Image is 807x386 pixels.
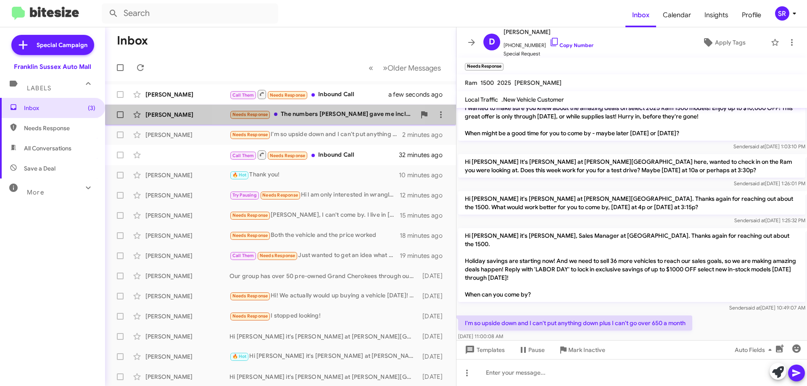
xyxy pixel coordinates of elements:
div: [DATE] [418,373,449,381]
span: Needs Response [270,92,306,98]
button: Previous [364,59,378,76]
input: Search [102,3,278,24]
span: Call Them [232,253,254,258]
a: Inbox [625,3,656,27]
div: Inbound Call [229,89,399,100]
span: Needs Response [262,192,298,198]
div: [PERSON_NAME], I can't come by. I live in [US_STATE]. I told her. I bought a 2022 ram 2500 from y... [229,210,400,220]
div: 2 minutes ago [402,131,449,139]
div: [PERSON_NAME] [145,90,229,99]
div: [DATE] [418,352,449,361]
div: Thank you! [229,170,399,180]
span: 2025 [497,79,511,87]
span: 🔥 Hot [232,354,247,359]
div: [DATE] [418,272,449,280]
h1: Inbox [117,34,148,47]
span: Apply Tags [715,35,746,50]
div: Hi [PERSON_NAME] it's [PERSON_NAME] at [PERSON_NAME][GEOGRAPHIC_DATA]. Holiday savings are starti... [229,332,418,341]
span: [PERSON_NAME] [504,27,593,37]
button: Pause [512,342,551,357]
div: SR [775,6,789,21]
a: Copy Number [549,42,593,48]
span: Labels [27,84,51,92]
span: Templates [463,342,505,357]
div: [DATE] [418,292,449,300]
button: Templates [456,342,512,357]
small: Needs Response [465,63,504,71]
span: Needs Response [232,132,268,137]
span: [DATE] 11:00:08 AM [458,333,503,339]
div: [PERSON_NAME] [145,332,229,341]
span: Save a Deal [24,164,55,173]
span: Ram [465,79,477,87]
span: Mark Inactive [568,342,605,357]
span: Needs Response [232,213,268,218]
div: [PERSON_NAME] [145,110,229,119]
div: Hi l am only interested in wranglers . I will check out what you have on line before I come in . ... [229,190,400,200]
span: Call Them [232,153,254,158]
span: said at [750,180,765,186]
div: Hi [PERSON_NAME] it's [PERSON_NAME] at [PERSON_NAME][GEOGRAPHIC_DATA]. Holiday savings are starti... [229,352,418,361]
span: All Conversations [24,144,71,152]
span: Needs Response [270,153,306,158]
div: 15 minutes ago [400,211,449,220]
div: The numbers [PERSON_NAME] gave me included $1000 [DATE] savings. 60,720 MSRP with $1,000 LD savin... [229,110,416,119]
span: 🔥 Hot [232,172,247,178]
div: [PERSON_NAME] [145,312,229,320]
div: [PERSON_NAME] [145,252,229,260]
div: Franklin Sussex Auto Mall [14,63,91,71]
div: [PERSON_NAME] [145,191,229,200]
div: 32 minutes ago [399,151,449,159]
a: Special Campaign [11,35,94,55]
span: More [27,189,44,196]
div: [PERSON_NAME] [145,211,229,220]
a: Calendar [656,3,698,27]
div: Inbound Call [229,150,399,160]
div: [DATE] [418,332,449,341]
div: 10 minutes ago [399,171,449,179]
span: said at [746,305,760,311]
button: SR [768,6,798,21]
div: [PERSON_NAME] [145,272,229,280]
div: 18 minutes ago [400,231,449,240]
span: (3) [88,104,95,112]
button: Mark Inactive [551,342,612,357]
div: Hi [PERSON_NAME] it's [PERSON_NAME] at [PERSON_NAME][GEOGRAPHIC_DATA]. Holiday savings are starti... [229,373,418,381]
p: I'm so upside down and I can't put anything down plus I can't go over 650 a month [458,315,692,331]
span: Sender [DATE] 1:26:01 PM [734,180,805,186]
div: Both the vehicle and the price worked [229,231,400,240]
a: Profile [735,3,768,27]
nav: Page navigation example [364,59,446,76]
button: Auto Fields [728,342,782,357]
span: [PHONE_NUMBER] [504,37,593,50]
button: Next [378,59,446,76]
div: [PERSON_NAME] [145,373,229,381]
span: Pause [528,342,545,357]
div: 12 minutes ago [400,191,449,200]
div: Hi! We actually would up buying a vehicle [DATE]! Thank you again for following up! [229,291,418,301]
span: Inbox [24,104,95,112]
a: Insights [698,3,735,27]
span: Needs Response [232,112,268,117]
span: Sender [DATE] 1:25:32 PM [734,217,805,223]
p: Hi [PERSON_NAME] it's [PERSON_NAME] at [PERSON_NAME][GEOGRAPHIC_DATA]. Thanks again for reaching ... [458,191,805,215]
span: Needs Response [232,313,268,319]
div: [DATE] [418,312,449,320]
div: [PERSON_NAME] [145,171,229,179]
span: » [383,63,388,73]
p: Hi [PERSON_NAME] it's [PERSON_NAME], Sales Manager at [GEOGRAPHIC_DATA]. Thanks again for reachin... [458,75,805,141]
div: a few seconds ago [399,90,449,99]
div: [PERSON_NAME] [145,352,229,361]
span: Sender [DATE] 10:49:07 AM [729,305,805,311]
div: Our group has over 50 pre-owned Grand Cherokees through out our company. [229,272,418,280]
span: [PERSON_NAME] [514,79,562,87]
span: Try Pausing [232,192,257,198]
button: Apply Tags [680,35,767,50]
span: D [489,35,495,49]
span: said at [751,217,765,223]
span: 1500 [480,79,494,87]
